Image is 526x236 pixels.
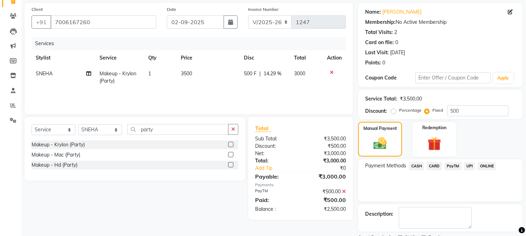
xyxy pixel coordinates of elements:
span: ONLINE [478,162,496,170]
span: 3000 [294,70,305,77]
div: Discount: [250,143,301,150]
th: Total [290,50,323,66]
div: Payments [255,182,346,188]
div: Card on file: [365,39,394,46]
div: Coupon Code [365,74,415,82]
label: Fixed [432,107,443,113]
span: 1 [148,70,151,77]
input: Search or Scan [127,124,228,135]
div: Total: [250,157,301,165]
div: Services [32,37,351,50]
span: Payment Methods [365,162,406,169]
div: 2 [394,29,397,36]
label: Invoice Number [248,6,279,13]
div: Balance : [250,206,301,213]
button: Apply [493,73,513,83]
div: 0 [382,59,385,67]
label: Percentage [399,107,422,113]
th: Qty [144,50,177,66]
div: Paid: [250,196,301,204]
div: Membership: [365,19,396,26]
span: Total [255,125,271,132]
div: No Active Membership [365,19,515,26]
button: +91 [32,15,51,29]
label: Date [167,6,176,13]
input: Search by Name/Mobile/Email/Code [50,15,156,29]
span: SNEHA [36,70,53,77]
span: UPI [464,162,475,170]
div: Description: [365,210,393,218]
div: ₹0 [309,165,351,172]
div: Service Total: [365,95,397,103]
span: CASH [409,162,424,170]
input: Enter Offer / Coupon Code [415,72,490,83]
div: ₹500.00 [301,196,351,204]
span: PayTM [445,162,462,170]
img: _cash.svg [369,136,390,151]
th: Price [177,50,240,66]
div: ₹3,000.00 [301,150,351,157]
div: Makeup - Hd (Party) [32,161,77,169]
div: 0 [395,39,398,46]
th: Service [95,50,144,66]
a: [PERSON_NAME] [382,8,422,16]
span: 500 F [244,70,257,77]
div: Total Visits: [365,29,393,36]
div: ₹3,000.00 [301,157,351,165]
a: Add Tip [250,165,309,172]
label: Redemption [422,125,446,131]
span: Makeup - Krylon (Party) [100,70,136,84]
div: ₹3,500.00 [400,95,422,103]
span: 14.29 % [264,70,281,77]
div: Points: [365,59,381,67]
div: ₹3,500.00 [301,135,351,143]
div: ₹500.00 [301,188,351,195]
div: Last Visit: [365,49,389,56]
div: Name: [365,8,381,16]
div: Payable: [250,172,301,181]
span: CARD [427,162,442,170]
div: Makeup - Krylon (Party) [32,141,85,148]
span: | [259,70,261,77]
label: Manual Payment [363,125,397,132]
th: Stylist [32,50,95,66]
label: Client [32,6,43,13]
div: PayTM [250,188,301,195]
div: Makeup - Mac (Party) [32,151,80,159]
div: Sub Total: [250,135,301,143]
img: _gift.svg [423,135,445,152]
div: ₹500.00 [301,143,351,150]
span: 3500 [181,70,192,77]
div: Discount: [365,107,387,115]
div: [DATE] [390,49,405,56]
div: ₹3,000.00 [301,172,351,181]
th: Disc [240,50,290,66]
th: Action [323,50,346,66]
div: ₹2,500.00 [301,206,351,213]
div: Net: [250,150,301,157]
